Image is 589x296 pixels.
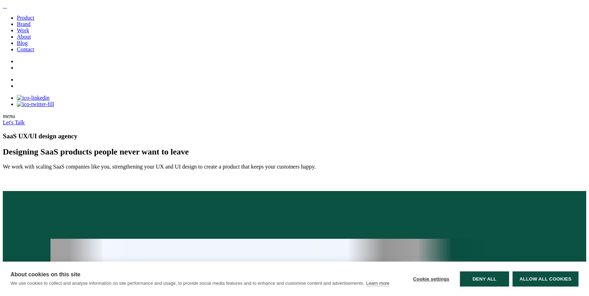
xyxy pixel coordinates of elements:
p: We use cookies to collect and analyse information on site performance and usage, to provide socia... [11,281,364,286]
iframe: [iFrameSizer]iframe-0.8173896781090193:44:190:init2 [3,176,586,191]
span: want [142,147,160,156]
a: Blog [17,40,28,46]
a: Learn more [366,281,389,286]
img: ico-linkedin [17,95,49,101]
h1: SaaS UX/UI design agency [3,132,586,140]
span: never [120,147,140,156]
a: Brand [17,21,31,27]
a: Let's Talk [3,119,25,125]
button: Deny all [460,271,509,287]
a: Contact [17,46,34,52]
p: We work with scaling SaaS companies like you, strengthening your UX and UI design to create a pro... [3,164,586,170]
button: Allow all cookies [513,271,578,287]
span: SaaS [40,147,58,156]
span: products [60,147,92,156]
button: Cookie settings [406,271,456,287]
span: Designing [3,147,38,156]
strong: About cookies on this site [11,271,80,277]
span: leave [171,147,189,156]
span: people [94,147,117,156]
span: to [162,147,169,156]
a: Product [17,15,34,21]
a: About [17,34,31,40]
em: menu [3,113,15,119]
a: Work [17,27,29,33]
img: ico-twitter-fill [17,101,54,107]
